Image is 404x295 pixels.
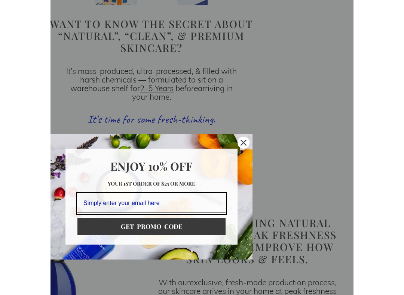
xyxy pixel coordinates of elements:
strong: Enjoy 10% OFF [161,159,243,174]
strong: Your 1st order of $25 or more [158,180,246,187]
button: Close [285,134,303,152]
svg: close icon [291,140,297,146]
button: GET PROMO CODE [128,218,276,235]
input: Email field [128,193,276,213]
